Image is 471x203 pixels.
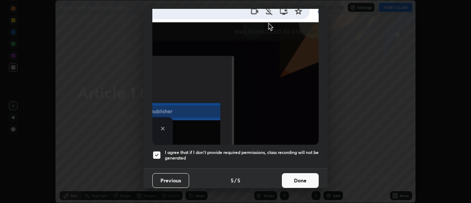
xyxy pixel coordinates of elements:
[282,173,319,188] button: Done
[237,176,240,184] h4: 5
[165,150,319,161] h5: I agree that if I don't provide required permissions, class recording will not be generated
[152,173,189,188] button: Previous
[231,176,234,184] h4: 5
[234,176,237,184] h4: /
